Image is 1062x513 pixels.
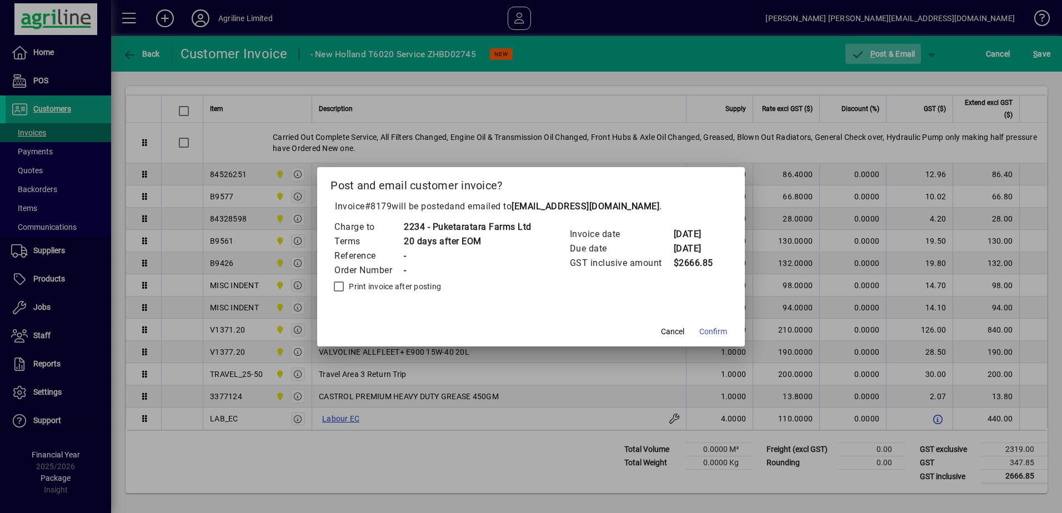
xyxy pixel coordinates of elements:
span: #8179 [365,201,392,212]
button: Confirm [695,322,732,342]
td: [DATE] [673,227,718,242]
td: 20 days after EOM [403,234,532,249]
td: Charge to [334,220,403,234]
td: $2666.85 [673,256,718,270]
td: Order Number [334,263,403,278]
td: [DATE] [673,242,718,256]
span: Cancel [661,326,684,338]
td: Reference [334,249,403,263]
td: 2234 - Puketaratara Farms Ltd [403,220,532,234]
td: - [403,249,532,263]
span: and emailed to [449,201,659,212]
h2: Post and email customer invoice? [317,167,745,199]
button: Cancel [655,322,690,342]
td: Due date [569,242,673,256]
td: GST inclusive amount [569,256,673,270]
p: Invoice will be posted . [330,200,732,213]
td: Invoice date [569,227,673,242]
td: Terms [334,234,403,249]
label: Print invoice after posting [347,281,441,292]
b: [EMAIL_ADDRESS][DOMAIN_NAME] [512,201,659,212]
span: Confirm [699,326,727,338]
td: - [403,263,532,278]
